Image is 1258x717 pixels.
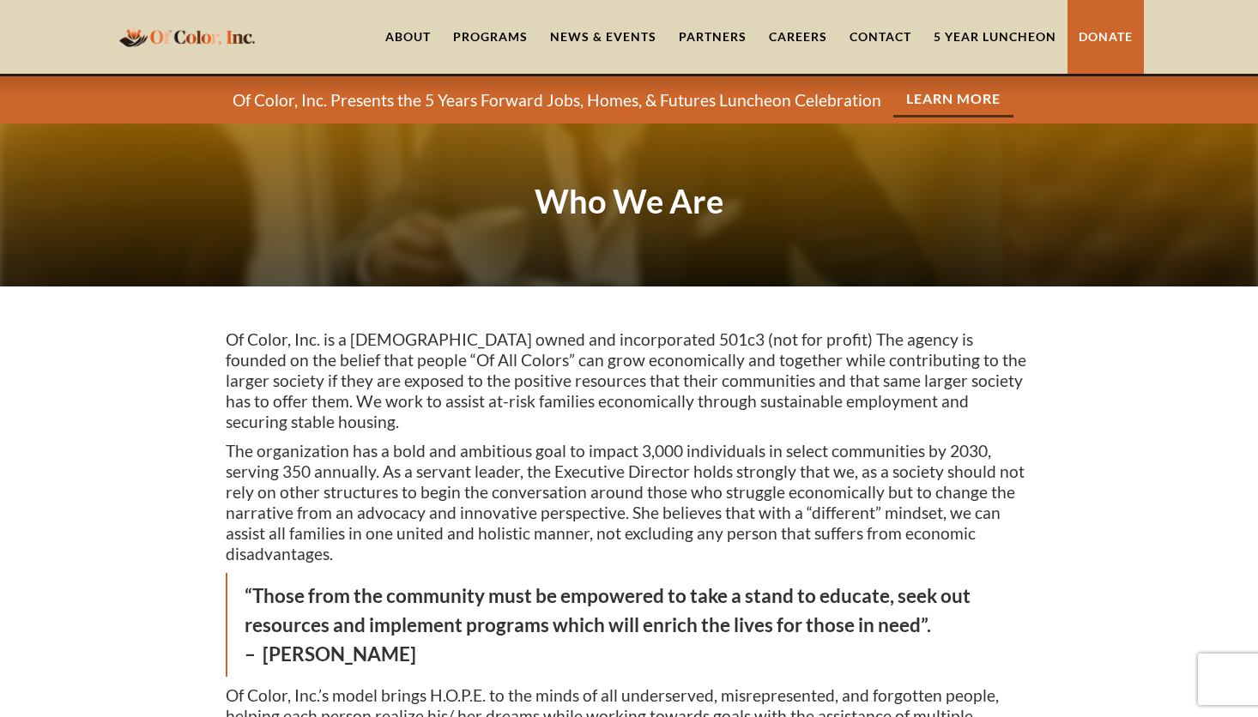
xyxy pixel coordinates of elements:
[226,329,1032,432] p: Of Color, Inc. is a [DEMOGRAPHIC_DATA] owned and incorporated 501c3 (not for profit) The agency i...
[233,90,881,111] p: Of Color, Inc. Presents the 5 Years Forward Jobs, Homes, & Futures Luncheon Celebration
[226,441,1032,564] p: The organization has a bold and ambitious goal to impact 3,000 individuals in select communities ...
[226,573,1032,677] blockquote: “Those from the community must be empowered to take a stand to educate, seek out resources and im...
[453,28,528,45] div: Programs
[535,181,723,220] strong: Who We Are
[114,16,260,57] a: home
[893,82,1013,117] a: Learn More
